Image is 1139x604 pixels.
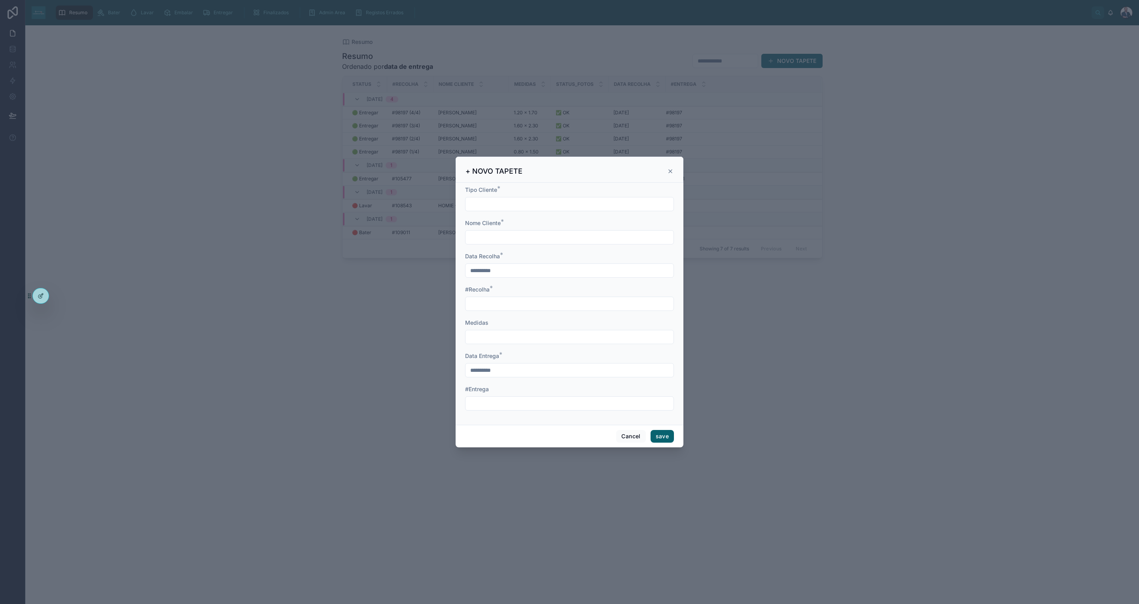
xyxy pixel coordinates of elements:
span: Medidas [465,319,488,326]
h3: + NOVO TAPETE [465,167,522,176]
span: Nome Cliente [465,220,501,226]
span: Data Recolha [465,253,500,259]
span: Tipo Cliente [465,186,497,193]
span: #Entrega [465,386,489,392]
button: Cancel [616,430,645,443]
span: Data Entrega [465,352,499,359]
span: #Recolha [465,286,490,293]
button: save [651,430,674,443]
